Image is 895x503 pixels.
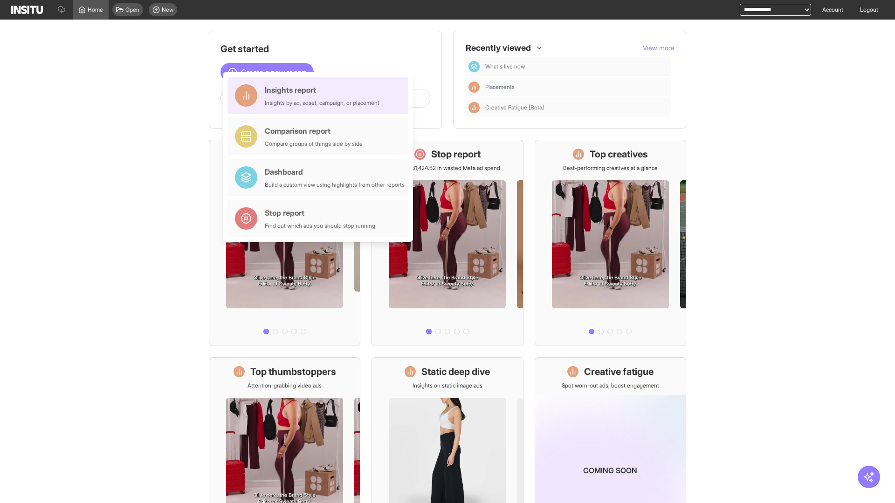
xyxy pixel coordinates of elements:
button: Create a new report [220,63,314,82]
button: View more [643,43,675,53]
p: Insights on static image ads [413,382,482,389]
div: Comparison report [265,125,363,136]
a: Stop reportSave £31,424.52 in wasted Meta ad spend [372,140,523,346]
div: Insights [468,82,480,93]
div: Dashboard [468,61,480,72]
h1: Top thumbstoppers [250,365,336,378]
a: What's live nowSee all active ads instantly [209,140,360,346]
span: Creative Fatigue [Beta] [485,104,667,111]
span: Placements [485,83,667,91]
h1: Get started [220,42,430,55]
div: Find out which ads you should stop running [265,222,375,230]
span: Placements [485,83,515,91]
div: Compare groups of things side by side [265,140,363,148]
div: Insights [468,102,480,113]
span: Open [125,6,139,14]
div: Build a custom view using highlights from other reports [265,181,405,189]
span: View more [643,44,675,52]
h1: Static deep dive [421,365,490,378]
h1: Top creatives [590,148,648,161]
div: Insights by ad, adset, campaign, or placement [265,99,379,107]
span: New [162,6,173,14]
p: Save £31,424.52 in wasted Meta ad spend [395,164,500,172]
a: Top creativesBest-performing creatives at a glance [535,140,686,346]
img: Logo [11,6,43,14]
div: Stop report [265,207,375,218]
span: Creative Fatigue [Beta] [485,104,544,111]
p: Best-performing creatives at a glance [563,164,658,172]
div: Dashboard [265,166,405,177]
span: What's live now [485,63,525,70]
h1: Stop report [431,148,481,161]
span: Create a new report [241,67,306,78]
span: Home [88,6,103,14]
div: Insights report [265,84,379,95]
p: Attention-grabbing video ads [248,382,322,389]
span: What's live now [485,63,667,70]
